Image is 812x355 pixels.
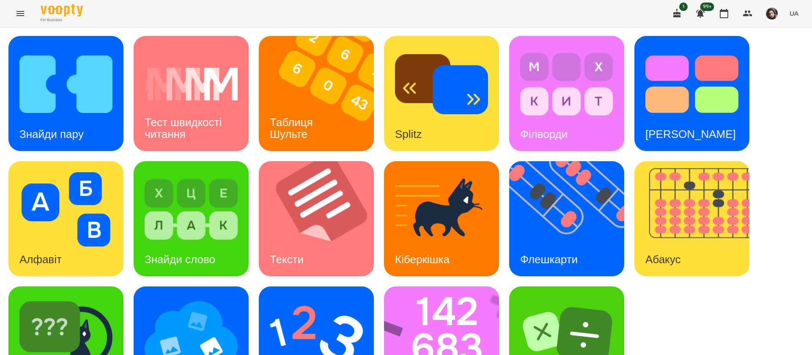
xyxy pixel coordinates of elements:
[509,161,624,276] a: ФлешкартиФлешкарти
[270,116,316,140] h3: Таблиця Шульте
[520,253,578,266] h3: Флешкарти
[134,161,249,276] a: Знайди словоЗнайди слово
[395,253,450,266] h3: Кіберкішка
[134,36,249,151] a: Тест швидкості читанняТест швидкості читання
[259,36,374,151] a: Таблиця ШультеТаблиця Шульте
[645,128,736,140] h3: [PERSON_NAME]
[384,161,499,276] a: КіберкішкаКіберкішка
[19,253,62,266] h3: Алфавіт
[679,3,688,11] span: 1
[19,128,84,140] h3: Знайди пару
[395,172,488,247] img: Кіберкішка
[145,47,238,121] img: Тест швидкості читання
[520,47,613,121] img: Філворди
[384,36,499,151] a: SplitzSplitz
[270,253,304,266] h3: Тексти
[520,128,568,140] h3: Філворди
[395,47,488,121] img: Splitz
[509,161,635,276] img: Флешкарти
[19,172,112,247] img: Алфавіт
[645,253,680,266] h3: Абакус
[766,8,778,19] img: 415cf204168fa55e927162f296ff3726.jpg
[8,36,123,151] a: Знайди паруЗнайди пару
[41,17,83,23] span: For Business
[790,9,798,18] span: UA
[700,3,714,11] span: 99+
[41,4,83,17] img: Voopty Logo
[145,253,215,266] h3: Знайди слово
[509,36,624,151] a: ФілвордиФілворди
[145,172,238,247] img: Знайди слово
[259,36,384,151] img: Таблиця Шульте
[786,6,802,21] button: UA
[645,47,738,121] img: Тест Струпа
[10,3,30,24] button: Menu
[634,36,749,151] a: Тест Струпа[PERSON_NAME]
[19,47,112,121] img: Знайди пару
[8,161,123,276] a: АлфавітАлфавіт
[634,161,760,276] img: Абакус
[259,161,374,276] a: ТекстиТексти
[145,116,225,140] h3: Тест швидкості читання
[634,161,749,276] a: АбакусАбакус
[395,128,422,140] h3: Splitz
[259,161,384,276] img: Тексти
